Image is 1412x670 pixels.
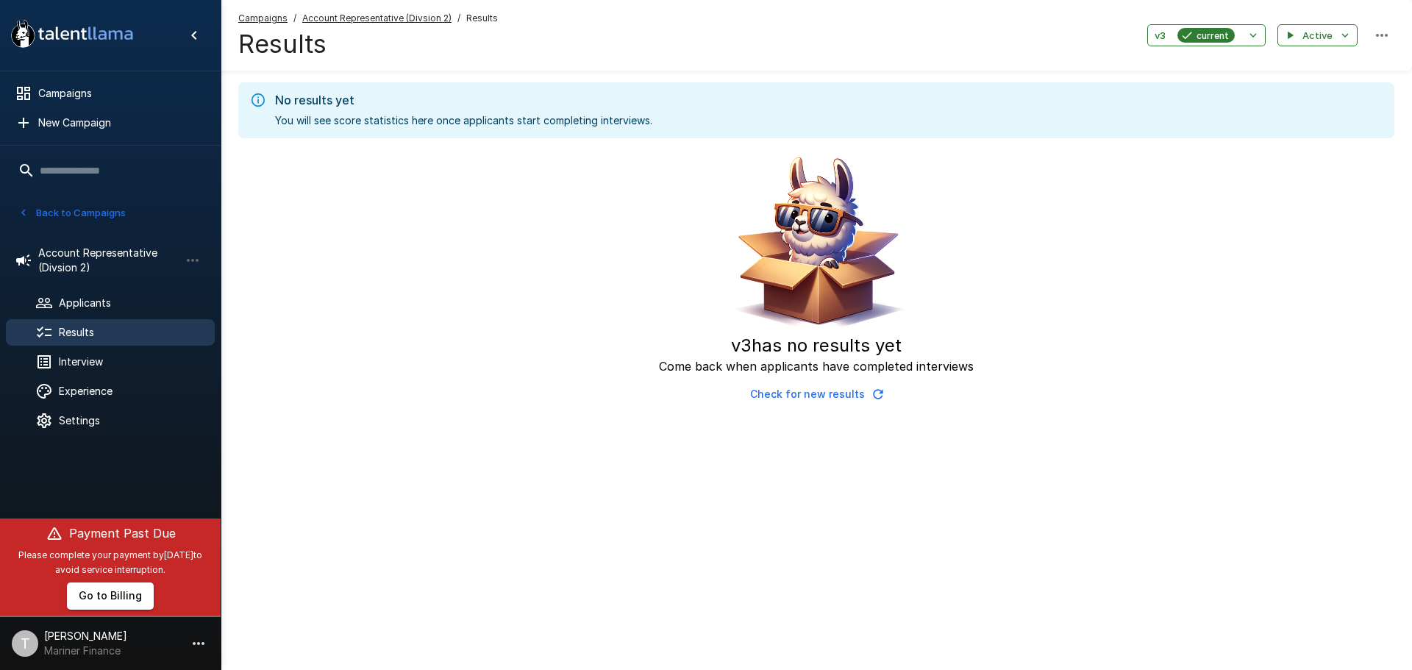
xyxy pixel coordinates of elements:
[238,29,498,60] h4: Results
[1155,27,1166,44] span: v3
[1147,24,1266,47] button: v3current
[1191,28,1235,43] span: current
[466,11,498,26] span: Results
[731,334,902,357] h5: v3 has no results yet
[744,381,888,408] button: Check for new results
[275,87,652,134] div: You will see score statistics here once applicants start completing interviews.
[659,357,974,375] p: Come back when applicants have completed interviews
[457,11,460,26] span: /
[302,13,452,24] u: Account Representative (Divsion 2)
[293,11,296,26] span: /
[238,13,288,24] u: Campaigns
[1277,24,1358,47] button: Active
[724,150,908,334] img: Animated document
[275,91,652,109] div: No results yet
